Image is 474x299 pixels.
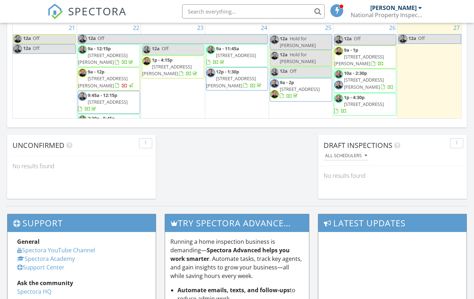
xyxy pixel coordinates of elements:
[17,288,51,295] a: Spectora HQ
[334,94,384,114] a: 1p - 4:30p [STREET_ADDRESS]
[33,45,40,51] span: Off
[344,94,365,100] span: 1p - 4:30p
[280,51,288,58] span: 12a
[162,45,169,52] span: Off
[216,45,239,52] span: 9a - 11:45a
[17,246,95,254] a: Spectora YouTube Channel
[142,57,151,66] img: parfitt__jonathon.jpg
[142,57,199,77] a: 1p - 4:15p [STREET_ADDRESS][PERSON_NAME]
[206,68,263,88] a: 12p - 1:30p [STREET_ADDRESS][PERSON_NAME]
[334,53,384,67] span: [STREET_ADDRESS][PERSON_NAME]
[206,45,256,65] a: 9a - 11:45a [STREET_ADDRESS]
[177,286,290,294] strong: Automate emails, texts, and follow-ups
[68,4,127,19] span: SPECTORA
[206,68,215,77] img: alex_headshot.jpg
[270,35,279,44] img: alex_headshot.jpg
[334,47,384,67] a: 9a - 1p [STREET_ADDRESS][PERSON_NAME]
[333,22,397,138] td: Go to September 26, 2025
[77,22,141,138] td: Go to September 22, 2025
[270,78,332,102] a: 9a - 2p [STREET_ADDRESS]
[452,22,461,33] a: Go to September 27, 2025
[132,22,141,33] a: Go to September 22, 2025
[142,63,192,77] span: [STREET_ADDRESS][PERSON_NAME]
[23,35,31,43] span: 12a
[270,51,279,60] img: parfitt__jonathon.jpg
[7,156,156,176] div: No results found
[182,4,325,19] input: Search everything...
[325,153,367,158] div: All schedulers
[88,99,128,105] span: [STREET_ADDRESS]
[259,22,269,33] a: Go to September 24, 2025
[33,35,40,41] span: Off
[388,22,397,33] a: Go to September 26, 2025
[165,214,309,232] h3: Try spectora advanced [DATE]
[78,114,140,137] a: 2:30p - 5:45p
[152,45,160,52] span: 12a
[270,68,279,77] img: evan_headshot.jpg
[318,166,467,185] div: No results found
[78,67,140,91] a: 9a - 12p [STREET_ADDRESS][PERSON_NAME]
[88,115,115,122] span: 2:30p - 5:45p
[88,68,104,75] span: 9a - 12p
[17,238,40,246] strong: General
[324,151,369,161] button: All schedulers
[334,70,343,79] img: evan_headshot.jpg
[170,237,304,280] p: Running a home inspection business is demanding— . Automate tasks, track key agents, and gain ins...
[17,279,146,287] div: Ask the community
[13,45,22,53] img: alex_headshot.jpg
[78,92,87,101] img: alex_headshot.jpg
[354,35,361,42] span: Off
[196,22,205,33] a: Go to September 23, 2025
[290,68,297,74] span: Off
[78,68,87,77] img: parfitt__jonathon.jpg
[334,47,343,56] img: parfitt__jonathon.jpg
[370,4,417,11] div: [PERSON_NAME]
[344,35,352,42] span: 12a
[88,45,111,52] span: 9a - 12:15p
[78,35,87,43] img: alex_headshot.jpg
[142,56,204,79] a: 1p - 4:15p [STREET_ADDRESS][PERSON_NAME]
[98,35,104,41] span: Off
[206,67,268,91] a: 12p - 1:30p [STREET_ADDRESS][PERSON_NAME]
[67,22,77,33] a: Go to September 21, 2025
[344,101,384,107] span: [STREET_ADDRESS]
[142,45,151,54] img: evan_headshot.jpg
[78,44,140,67] a: 9a - 12:15p [STREET_ADDRESS][PERSON_NAME]
[324,22,333,33] a: Go to September 25, 2025
[351,11,422,19] div: National Property Inspections, PDX Metro
[47,10,127,25] a: SPECTORA
[17,263,65,271] a: Support Center
[170,246,290,263] strong: Spectora Advanced helps you work smarter
[78,45,134,65] a: 9a - 12:15p [STREET_ADDRESS][PERSON_NAME]
[318,214,467,232] h3: Latest Updates
[13,35,22,43] img: parfitt__jonathon.jpg
[17,255,75,263] a: Spectora Academy
[23,45,31,53] span: 12a
[216,52,256,58] span: [STREET_ADDRESS]
[78,68,134,88] a: 9a - 12p [STREET_ADDRESS][PERSON_NAME]
[280,79,294,86] span: 9a - 2p
[344,77,384,90] span: [STREET_ADDRESS][PERSON_NAME]
[324,140,392,150] span: Draft Inspections
[334,69,396,92] a: 10a - 2:30p [STREET_ADDRESS][PERSON_NAME]
[88,92,117,98] span: 9:45a - 12:15p
[206,45,215,54] img: evan_headshot.jpg
[141,22,205,138] td: Go to September 23, 2025
[408,35,417,43] span: 12a
[280,51,316,65] span: Hold for [PERSON_NAME]
[78,52,128,65] span: [STREET_ADDRESS][PERSON_NAME]
[269,22,333,138] td: Go to September 25, 2025
[270,90,279,99] img: parfitt__jonathon.jpg
[152,57,172,63] span: 1p - 4:15p
[334,81,343,89] img: alex_headshot.jpg
[206,44,268,67] a: 9a - 11:45a [STREET_ADDRESS]
[280,35,316,48] span: Hold for [PERSON_NAME]
[280,86,320,92] span: [STREET_ADDRESS]
[88,35,96,43] span: 12a
[216,68,239,75] span: 12p - 1:30p
[12,140,65,150] span: Unconfirmed
[344,70,393,90] a: 10a - 2:30p [STREET_ADDRESS][PERSON_NAME]
[78,75,128,88] span: [STREET_ADDRESS][PERSON_NAME]
[78,115,87,124] img: evan_headshot.jpg
[334,93,396,116] a: 1p - 4:30p [STREET_ADDRESS]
